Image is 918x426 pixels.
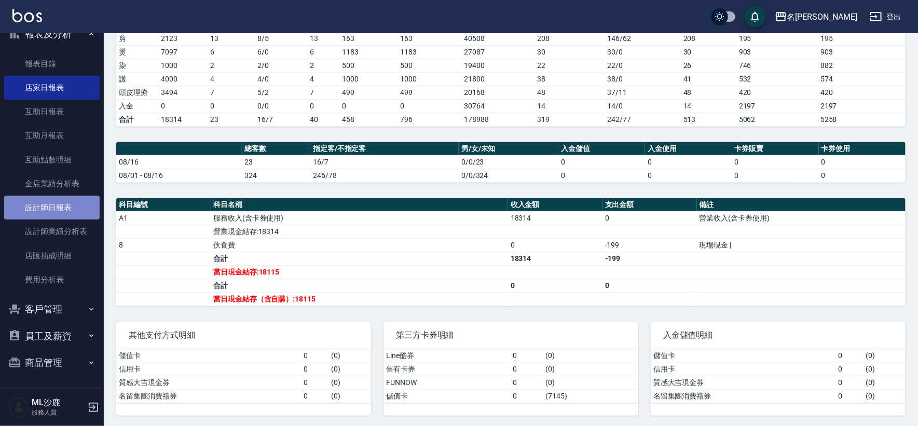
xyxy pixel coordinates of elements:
[602,198,697,212] th: 支出金額
[863,349,906,363] td: ( 0 )
[302,389,329,403] td: 0
[645,142,732,156] th: 入金使用
[383,362,510,376] td: 舊有卡券
[605,59,681,72] td: 22 / 0
[863,376,906,389] td: ( 0 )
[462,113,535,126] td: 178988
[4,21,100,48] button: 報表及分析
[208,113,254,126] td: 23
[116,238,211,252] td: 8
[116,72,158,86] td: 護
[697,211,906,225] td: 營業收入(含卡券使用)
[4,349,100,376] button: 商品管理
[383,349,638,403] table: a dense table
[510,389,543,403] td: 0
[398,59,462,72] td: 500
[651,349,906,403] table: a dense table
[255,72,307,86] td: 4 / 0
[605,99,681,113] td: 14 / 0
[4,172,100,196] a: 全店業績分析表
[339,113,398,126] td: 458
[681,72,736,86] td: 41
[651,389,836,403] td: 名留集團消費禮券
[255,32,307,45] td: 8 / 5
[398,113,462,126] td: 796
[863,389,906,403] td: ( 0 )
[12,9,42,22] img: Logo
[211,279,508,292] td: 合計
[605,45,681,59] td: 30 / 0
[255,113,307,126] td: 16/7
[543,389,638,403] td: ( 7145 )
[307,45,339,59] td: 6
[398,99,462,113] td: 0
[836,389,864,403] td: 0
[535,113,605,126] td: 319
[651,362,836,376] td: 信用卡
[819,169,906,182] td: 0
[339,86,398,99] td: 499
[255,86,307,99] td: 5 / 2
[462,45,535,59] td: 27087
[508,279,602,292] td: 0
[339,99,398,113] td: 0
[398,32,462,45] td: 163
[736,72,818,86] td: 532
[543,349,638,363] td: ( 0 )
[818,72,906,86] td: 574
[462,86,535,99] td: 20168
[558,142,645,156] th: 入金儲值
[818,45,906,59] td: 903
[736,59,818,72] td: 746
[116,113,158,126] td: 合計
[116,376,302,389] td: 質感大吉現金券
[510,376,543,389] td: 0
[462,99,535,113] td: 30764
[459,155,558,169] td: 0/0/23
[535,59,605,72] td: 22
[602,252,697,265] td: -199
[818,99,906,113] td: 2197
[508,198,602,212] th: 收入金額
[745,6,765,27] button: save
[129,330,359,340] span: 其他支付方式明細
[535,32,605,45] td: 208
[4,123,100,147] a: 互助月報表
[818,32,906,45] td: 195
[307,32,339,45] td: 13
[459,169,558,182] td: 0/0/324
[535,99,605,113] td: 14
[602,238,697,252] td: -199
[681,45,736,59] td: 30
[211,198,508,212] th: 科目名稱
[558,169,645,182] td: 0
[771,6,861,28] button: 名[PERSON_NAME]
[310,155,459,169] td: 16/7
[158,72,208,86] td: 4000
[307,86,339,99] td: 7
[328,389,371,403] td: ( 0 )
[697,238,906,252] td: 現場現金 |
[116,99,158,113] td: 入金
[211,292,508,306] td: 當日現金結存（含自購）:18115
[605,32,681,45] td: 146 / 62
[651,376,836,389] td: 質感大吉現金券
[681,32,736,45] td: 208
[158,45,208,59] td: 7097
[602,279,697,292] td: 0
[605,86,681,99] td: 37 / 11
[328,376,371,389] td: ( 0 )
[255,45,307,59] td: 6 / 0
[819,142,906,156] th: 卡券使用
[208,72,254,86] td: 4
[208,59,254,72] td: 2
[211,252,508,265] td: 合計
[383,376,510,389] td: FUNNOW
[535,45,605,59] td: 30
[208,99,254,113] td: 0
[116,45,158,59] td: 燙
[116,59,158,72] td: 染
[302,349,329,363] td: 0
[736,86,818,99] td: 420
[302,376,329,389] td: 0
